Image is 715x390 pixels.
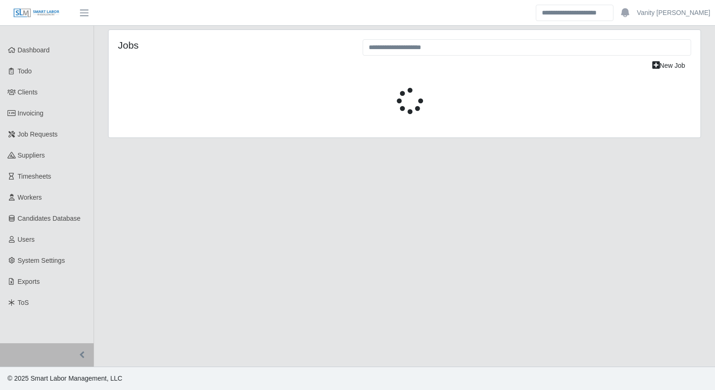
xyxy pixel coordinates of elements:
[18,278,40,285] span: Exports
[18,88,38,96] span: Clients
[18,194,42,201] span: Workers
[7,375,122,382] span: © 2025 Smart Labor Management, LLC
[637,8,710,18] a: Vanity [PERSON_NAME]
[18,257,65,264] span: System Settings
[646,58,691,74] a: New Job
[18,236,35,243] span: Users
[18,46,50,54] span: Dashboard
[18,152,45,159] span: Suppliers
[18,130,58,138] span: Job Requests
[18,67,32,75] span: Todo
[118,39,349,51] h4: Jobs
[18,173,51,180] span: Timesheets
[13,8,60,18] img: SLM Logo
[18,215,81,222] span: Candidates Database
[536,5,613,21] input: Search
[18,299,29,306] span: ToS
[18,109,44,117] span: Invoicing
